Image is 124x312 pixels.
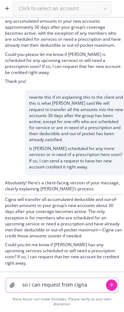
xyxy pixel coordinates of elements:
div: Nova Assist can make mistakes. Please verify at your own discretion. [6,297,118,306]
p: Thank you! [5,78,123,84]
textarea: so i can request from cigna [18,278,106,292]
p: Could you let me know if [PERSON_NAME] has any upcoming services scheduled or will need a prescri... [5,242,123,266]
p: Absolutely! Here’s a client-facing version of your message, clearly explaining [PERSON_NAME]’s pr... [5,180,123,192]
p: Cigna will transfer all accumulated deductible and out-of-pocket amounts to your group’s new acco... [5,196,123,239]
p: rewrite this if im explaining this to the client and this is what [PERSON_NAME] said We will requ... [29,94,124,143]
p: Is [PERSON_NAME] scheduled for any more services or in need of a prescription here soon? If so, I... [29,145,124,170]
p: Could you please let me know if [PERSON_NAME] is scheduled for any upcoming services or will need... [5,51,123,76]
button: Create a new chat [1,3,13,14]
